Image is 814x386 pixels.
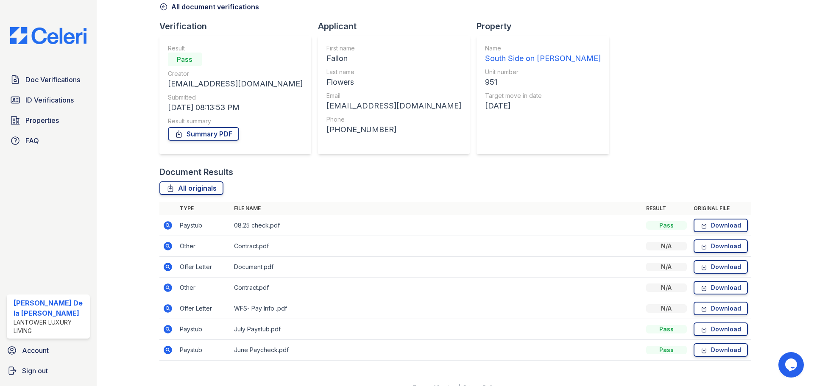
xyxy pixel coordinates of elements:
a: Summary PDF [168,127,239,141]
span: FAQ [25,136,39,146]
a: Account [3,342,93,359]
td: Offer Letter [176,257,231,278]
div: Target move in date [485,92,601,100]
div: South Side on [PERSON_NAME] [485,53,601,64]
th: File name [231,202,643,215]
div: N/A [646,283,687,292]
td: Other [176,278,231,298]
a: Doc Verifications [7,71,90,88]
a: FAQ [7,132,90,149]
td: Offer Letter [176,298,231,319]
iframe: chat widget [778,352,806,378]
a: ID Verifications [7,92,90,108]
th: Result [643,202,690,215]
div: Creator [168,69,303,78]
div: Submitted [168,93,303,102]
a: Name South Side on [PERSON_NAME] [485,44,601,64]
a: Download [694,322,748,336]
div: Name [485,44,601,53]
div: Document Results [159,166,233,178]
td: Contract.pdf [231,236,643,257]
td: July Paystub.pdf [231,319,643,340]
td: WFS- Pay Info .pdf [231,298,643,319]
td: Contract.pdf [231,278,643,298]
a: All document verifications [159,2,259,12]
div: Pass [168,53,202,66]
span: Properties [25,115,59,125]
div: Result [168,44,303,53]
th: Type [176,202,231,215]
td: Other [176,236,231,257]
span: Sign out [22,366,48,376]
td: Paystub [176,215,231,236]
span: ID Verifications [25,95,74,105]
div: [PERSON_NAME] De la [PERSON_NAME] [14,298,86,318]
div: Pass [646,346,687,354]
a: Download [694,302,748,315]
a: Download [694,239,748,253]
div: Pass [646,221,687,230]
div: [EMAIL_ADDRESS][DOMAIN_NAME] [168,78,303,90]
a: Download [694,343,748,357]
div: Unit number [485,68,601,76]
img: CE_Logo_Blue-a8612792a0a2168367f1c8372b55b34899dd931a85d93a1a3d3e32e68fde9ad4.png [3,27,93,44]
span: Doc Verifications [25,75,80,85]
th: Original file [690,202,751,215]
a: Properties [7,112,90,129]
div: Flowers [326,76,461,88]
div: Email [326,92,461,100]
div: First name [326,44,461,53]
div: Last name [326,68,461,76]
a: Download [694,281,748,294]
td: June Paycheck.pdf [231,340,643,361]
a: Sign out [3,362,93,379]
a: Download [694,260,748,274]
div: Property [477,20,616,32]
div: [PHONE_NUMBER] [326,124,461,136]
div: Lantower Luxury Living [14,318,86,335]
div: Applicant [318,20,477,32]
div: N/A [646,263,687,271]
span: Account [22,345,49,355]
div: N/A [646,304,687,313]
td: Paystub [176,340,231,361]
td: Paystub [176,319,231,340]
div: Fallon [326,53,461,64]
div: [DATE] 08:13:53 PM [168,102,303,114]
div: 951 [485,76,601,88]
td: 08.25 check.pdf [231,215,643,236]
div: Pass [646,325,687,333]
a: All originals [159,181,223,195]
td: Document.pdf [231,257,643,278]
div: N/A [646,242,687,250]
a: Download [694,219,748,232]
div: Verification [159,20,318,32]
div: Phone [326,115,461,124]
div: [EMAIL_ADDRESS][DOMAIN_NAME] [326,100,461,112]
div: [DATE] [485,100,601,112]
div: Result summary [168,117,303,125]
